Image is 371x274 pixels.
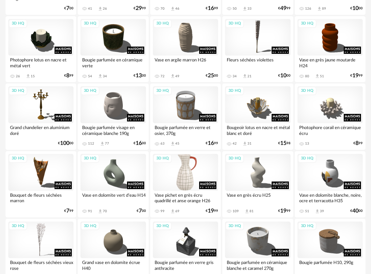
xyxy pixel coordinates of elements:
span: 16 [208,6,214,11]
a: 3D HQ Bouquet de fleurs séchées marron €799 [6,151,76,217]
a: 3D HQ Fleurs séchées violettes 34 Download icon 21 €1000 [222,16,293,82]
span: 16 [208,141,214,146]
div: € 00 [64,6,74,11]
div: 39 [320,209,324,213]
div: Bougie parfumée H10, 290g [297,258,363,272]
span: Download icon [100,141,105,146]
div: 70 [103,209,107,213]
div: 99 [160,209,165,213]
span: Download icon [242,74,247,79]
span: Download icon [98,209,103,214]
div: 3D HQ [81,19,99,28]
div: Grand vase en dolomite écrue H40 [80,258,146,272]
div: Vase en grès écru H25 [225,191,290,205]
div: 70 [160,7,165,11]
span: 29 [136,6,142,11]
a: 3D HQ Vase en dolomite blanche, noire, ocre et terracotta H35 51 Download icon 39 €4000 [295,151,365,217]
div: € 00 [350,209,363,213]
a: 3D HQ Photophore lotus en nacre et métal vert 26 Download icon 15 €899 [6,16,76,82]
span: 40 [352,209,359,213]
span: Download icon [26,74,31,79]
span: 19 [208,209,214,213]
span: 15 [280,141,286,146]
div: 21 [247,74,252,78]
span: Download icon [170,141,175,146]
span: 10 [352,6,359,11]
div: 42 [233,141,237,146]
div: 51 [305,209,309,213]
div: 72 [160,74,165,78]
div: Bougie parfumée en céramique blanche et caramel 270g [225,258,290,272]
div: 3D HQ [9,154,27,163]
span: Download icon [98,74,103,79]
span: Download icon [170,74,175,79]
div: Bougie parfumée en verre et osier, 370g [153,123,218,137]
div: 34 [103,74,107,78]
span: 19 [280,209,286,213]
div: 112 [88,141,94,146]
div: 34 [233,74,237,78]
div: Bouquet de fleurs séchées vieux rose [8,258,74,272]
div: Bougie parfumée visage en céramique blanche 190g [80,123,146,137]
div: Photophore corail en céramique écru [297,123,363,137]
div: € 99 [206,141,218,146]
a: 3D HQ Vase en dolomite vert d'eau H14 91 Download icon 70 €700 [78,151,148,217]
a: 3D HQ Vase en grès jaune moutarde H24 80 Download icon 51 €1999 [295,16,365,82]
a: 3D HQ Vase pichet en grès écru quadrillé et anse orange H26 99 Download icon 69 €1999 [150,151,221,217]
span: Download icon [242,141,247,146]
div: 3D HQ [9,87,27,95]
div: 26 [103,7,107,11]
div: 3D HQ [153,87,172,95]
div: 109 [233,209,239,213]
div: 31 [247,141,252,146]
span: 100 [60,141,69,146]
a: 3D HQ Photophore corail en céramique écru 13 €899 [295,84,365,150]
span: Download icon [244,209,250,214]
div: € 98 [278,141,291,146]
span: 7 [139,209,142,213]
a: 3D HQ Bougie parfumée en verre et osier, 370g 63 Download icon 45 €1699 [150,84,221,150]
div: 3D HQ [153,154,172,163]
div: € 00 [278,74,291,78]
div: 45 [175,141,179,146]
span: 13 [136,74,142,78]
div: 3D HQ [9,222,27,231]
div: 63 [160,141,165,146]
a: 3D HQ Grand chandelier en aluminium doré €10000 [6,84,76,150]
div: € 99 [64,74,74,78]
div: Photophore lotus en nacre et métal vert [8,56,74,69]
div: Bougeoir lotus en nacre et métal blanc et doré [225,123,290,137]
div: 3D HQ [81,154,99,163]
span: 8 [355,141,359,146]
div: 3D HQ [225,87,244,95]
div: € 00 [137,209,146,213]
div: € 00 [58,141,74,146]
div: 3D HQ [298,19,316,28]
span: Download icon [315,74,320,79]
div: 3D HQ [153,222,172,231]
div: 77 [105,141,109,146]
div: Bougie parfumée en verre gris anthracite [153,258,218,272]
div: € 00 [350,6,363,11]
div: € 99 [206,6,218,11]
div: 41 [88,7,92,11]
div: 3D HQ [225,19,244,28]
div: Grand chandelier en aluminium doré [8,123,74,137]
div: 69 [175,209,179,213]
div: 49 [175,74,179,78]
div: Bougie parfumée en céramique verte [80,56,146,69]
div: 46 [175,7,179,11]
div: 51 [320,74,324,78]
span: 7 [66,6,69,11]
div: 3D HQ [9,19,27,28]
span: 49 [280,6,286,11]
div: 126 [305,7,311,11]
span: 19 [352,74,359,78]
div: € 00 [206,74,218,78]
div: 3D HQ [81,222,99,231]
div: 3D HQ [153,19,172,28]
span: Download icon [170,6,175,11]
div: 13 [305,141,309,146]
a: 3D HQ Bougeoir lotus en nacre et métal blanc et doré 42 Download icon 31 €1598 [222,84,293,150]
div: 3D HQ [298,87,316,95]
